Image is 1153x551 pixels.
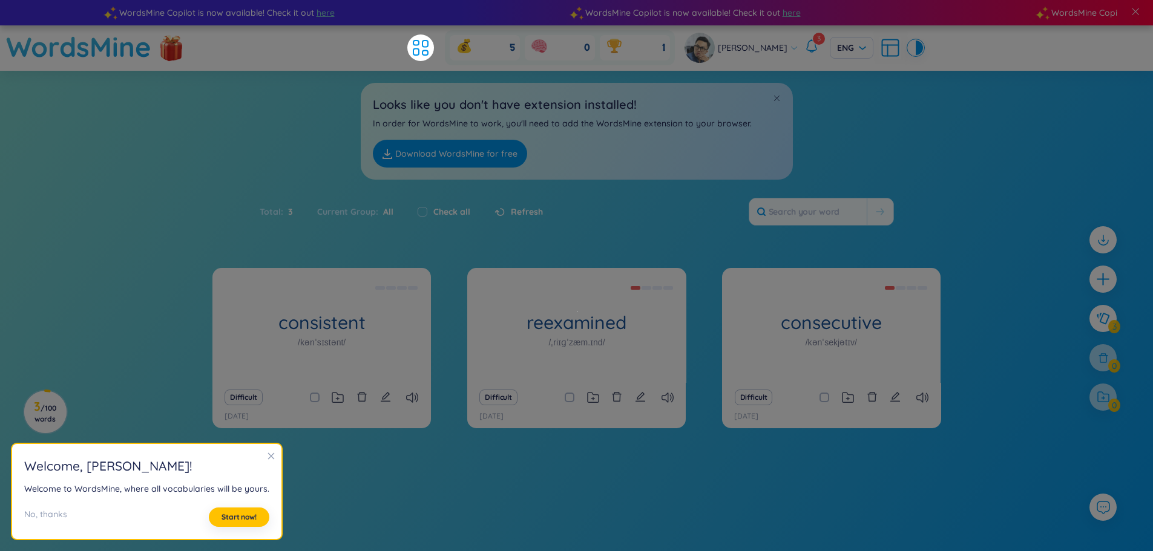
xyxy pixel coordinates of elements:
span: Refresh [511,205,543,218]
h1: consistent [212,312,431,333]
h1: /ˌriɪɡˈzæm.ɪnd/ [548,336,605,349]
span: 3 [817,34,821,43]
img: flashSalesIcon.a7f4f837.png [159,30,183,66]
p: In order for WordsMine to work, you'll need to add the WordsMine extension to your browser. [373,117,781,130]
button: Difficult [735,390,773,405]
span: plus [1096,272,1111,287]
button: Difficult [479,390,517,405]
span: [PERSON_NAME] [718,41,787,54]
span: edit [380,391,391,402]
h1: reexamined [467,312,686,333]
button: delete [867,389,878,406]
div: No, thanks [24,507,67,527]
button: edit [635,389,646,406]
span: / 100 words [34,403,56,423]
span: 3 [283,205,293,218]
span: Start now! [222,512,257,522]
p: [DATE] [225,411,249,422]
a: WordsMine [6,25,151,68]
div: WordsMine Copilot is now available! Check it out [108,6,574,19]
h3: 3 [31,402,59,423]
span: 1 [662,41,665,54]
h2: Welcome , [PERSON_NAME] ! [24,456,269,476]
button: edit [890,389,901,406]
span: delete [611,391,622,402]
span: All [378,206,393,217]
span: delete [867,391,878,402]
a: avatar [685,33,718,63]
a: Download WordsMine for free [373,140,527,168]
button: delete [356,389,367,406]
span: edit [890,391,901,402]
h1: /kənˈsekjətɪv/ [806,336,857,349]
span: here [780,6,798,19]
p: [DATE] [479,411,504,422]
span: 5 [510,41,515,54]
span: 0 [584,41,590,54]
img: avatar [685,33,715,63]
div: WordsMine Copilot is now available! Check it out [574,6,1040,19]
div: Current Group : [305,199,406,224]
sup: 3 [813,33,825,45]
input: Search your word [749,198,867,225]
button: Start now! [209,507,269,527]
h1: /kənˈsɪstənt/ [298,336,346,349]
span: here [314,6,332,19]
span: edit [635,391,646,402]
span: delete [356,391,367,402]
span: ENG [837,42,866,54]
button: Difficult [225,390,263,405]
h2: Looks like you don't have extension installed! [373,95,781,114]
span: close [267,452,275,460]
p: [DATE] [734,411,758,422]
div: Total : [260,199,305,224]
div: Welcome to WordsMine, where all vocabularies will be yours. [24,482,269,495]
label: Check all [433,205,470,218]
h1: consecutive [722,312,941,333]
button: edit [380,389,391,406]
button: delete [611,389,622,406]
